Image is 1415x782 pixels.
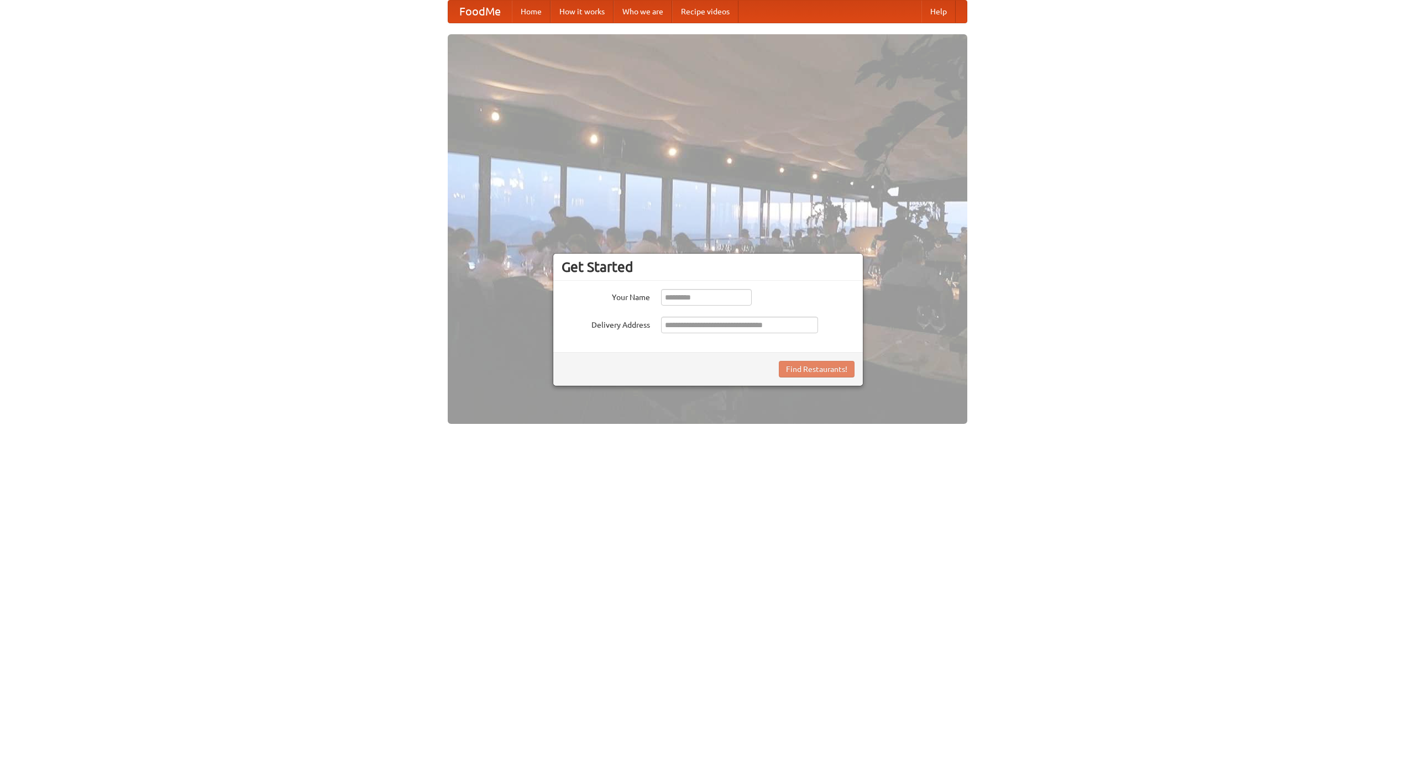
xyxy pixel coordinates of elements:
a: Recipe videos [672,1,738,23]
a: Home [512,1,551,23]
h3: Get Started [562,259,855,275]
button: Find Restaurants! [779,361,855,377]
a: How it works [551,1,614,23]
label: Delivery Address [562,317,650,330]
a: FoodMe [448,1,512,23]
label: Your Name [562,289,650,303]
a: Help [921,1,956,23]
a: Who we are [614,1,672,23]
